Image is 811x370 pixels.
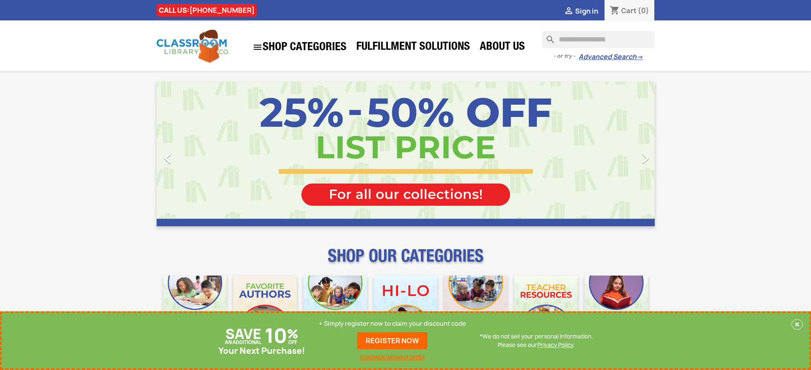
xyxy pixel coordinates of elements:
a: Advanced Search→ [579,53,643,61]
img: CLC_Phonics_And_Decodables_Mobile.jpg [304,276,367,339]
span: Cart [621,6,636,15]
i:  [157,148,178,169]
img: Classroom Library Company [157,30,229,63]
a: [PHONE_NUMBER] [189,6,255,15]
i:  [252,42,263,52]
a: Next [580,82,655,226]
a: About Us [476,39,529,56]
input: Search [542,31,654,48]
span: → [636,53,643,61]
i: search [542,31,552,41]
img: CLC_Teacher_Resources_Mobile.jpg [514,276,578,339]
a: SHOP CATEGORIES [248,38,351,57]
img: CLC_Fiction_Nonfiction_Mobile.jpg [444,276,507,339]
img: CLC_Bulk_Mobile.jpg [163,276,227,339]
span: Sign in [575,6,598,16]
a:  Sign in [564,6,598,16]
img: CLC_HiLo_Mobile.jpg [374,276,437,339]
p: SHOP OUR CATEGORIES [157,253,655,269]
img: CLC_Dyslexia_Mobile.jpg [585,276,648,339]
i:  [564,6,574,17]
i:  [635,148,656,169]
span: (0) [638,6,649,15]
a: Fulfillment Solutions [352,39,474,56]
img: CLC_Favorite_Authors_Mobile.jpg [233,276,297,339]
a: Previous [157,82,232,226]
div: CALL US: [157,4,257,17]
ul: Carousel container [157,82,655,226]
span: - or try - [553,52,579,60]
i: shopping_cart [610,6,620,16]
